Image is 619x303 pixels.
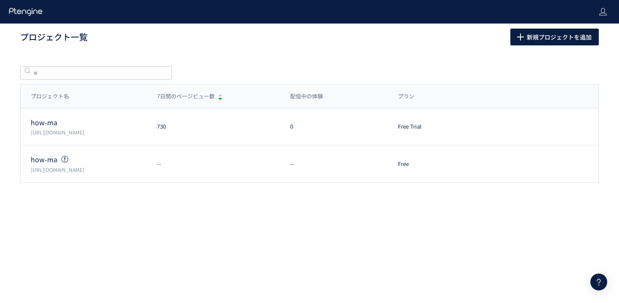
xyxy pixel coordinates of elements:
span: 新規プロジェクトを追加 [527,29,592,45]
div: -- [147,160,280,168]
span: プラン [398,92,414,100]
div: Free Trial [388,123,472,131]
p: how-ma [31,118,147,127]
p: https://www.how-ma.com [31,166,147,173]
span: 7日間のページビュー数 [157,92,215,100]
p: how-ma [31,155,147,164]
p: https://www.how-ma.com/ [31,129,147,136]
div: -- [280,160,388,168]
h1: プロジェクト一覧 [20,31,492,43]
div: 0 [280,123,388,131]
button: 新規プロジェクトを追加 [510,29,599,45]
div: Free [388,160,472,168]
span: 配信中の体験 [290,92,323,100]
div: 730 [147,123,280,131]
span: プロジェクト名 [31,92,69,100]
